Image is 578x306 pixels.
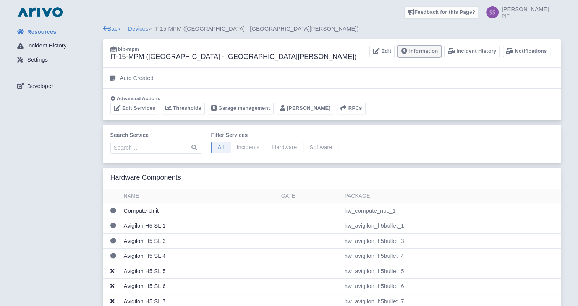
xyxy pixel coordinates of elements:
[266,142,303,153] span: Hardware
[342,249,561,264] td: hw_avigilon_h5bullet_4
[11,39,103,53] a: Incident History
[120,74,154,83] p: Auto Created
[211,142,231,153] span: All
[303,142,338,153] span: Software
[230,142,266,153] span: Incidents
[27,82,53,91] span: Developer
[27,41,66,50] span: Incident History
[342,189,561,203] th: Package
[128,25,148,32] a: Devices
[27,28,57,36] span: Resources
[482,6,549,18] a: [PERSON_NAME] PIT
[342,218,561,234] td: hw_avigilon_h5bullet_1
[208,103,274,114] a: Garage management
[110,103,159,114] a: Edit Services
[121,203,278,218] td: Compute Unit
[110,142,202,154] input: Search…
[503,46,550,57] a: Notifications
[162,103,205,114] a: Thresholds
[342,264,561,279] td: hw_avigilon_h5bullet_5
[278,189,342,203] th: Gate
[121,264,278,279] td: Avigilon H5 SL 5
[121,218,278,234] td: Avigilon H5 SL 1
[502,13,549,18] small: PIT
[342,203,561,218] td: hw_compute_nuc_1
[103,24,561,33] div: > IT-15-MPM ([GEOGRAPHIC_DATA] - [GEOGRAPHIC_DATA][PERSON_NAME])
[444,46,500,57] a: Incident History
[398,46,441,57] a: Information
[502,6,549,12] span: [PERSON_NAME]
[16,6,65,18] img: logo
[27,55,48,64] span: Settings
[277,103,334,114] a: [PERSON_NAME]
[121,279,278,294] td: Avigilon H5 SL 6
[369,46,395,57] a: Edit
[11,53,103,67] a: Settings
[110,131,202,139] label: Search Service
[342,233,561,249] td: hw_avigilon_h5bullet_3
[404,6,479,18] a: Feedback for this Page?
[211,131,339,139] label: Filter Services
[11,79,103,93] a: Developer
[110,53,357,61] h3: IT-15-MPM ([GEOGRAPHIC_DATA] - [GEOGRAPHIC_DATA][PERSON_NAME])
[342,279,561,294] td: hw_avigilon_h5bullet_6
[121,233,278,249] td: Avigilon H5 SL 3
[121,189,278,203] th: Name
[118,46,139,52] span: bip-mpm
[110,174,181,182] h3: Hardware Components
[117,96,160,101] span: Advanced Actions
[11,24,103,39] a: Resources
[103,25,120,32] a: Back
[337,103,366,114] button: RPCs
[121,249,278,264] td: Avigilon H5 SL 4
